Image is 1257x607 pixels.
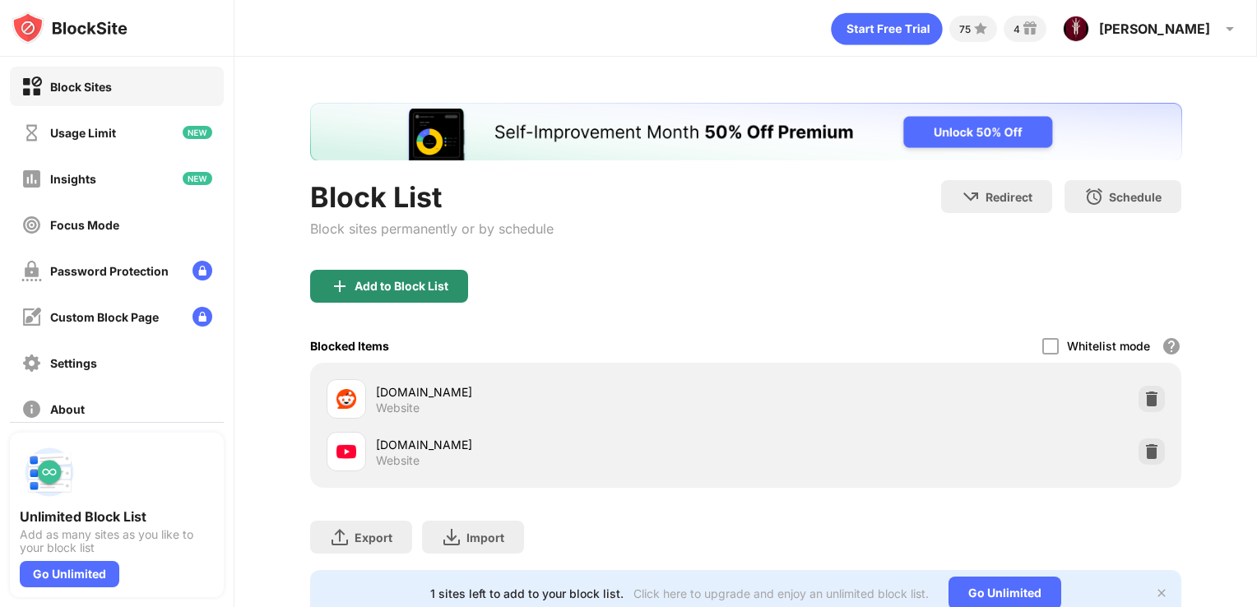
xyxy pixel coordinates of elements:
img: password-protection-off.svg [21,261,42,281]
div: Insights [50,172,96,186]
img: block-on.svg [21,76,42,97]
div: Go Unlimited [20,561,119,587]
div: About [50,402,85,416]
div: animation [831,12,943,45]
img: favicons [336,442,356,461]
img: settings-off.svg [21,353,42,373]
div: [DOMAIN_NAME] [376,383,746,401]
img: x-button.svg [1155,586,1168,600]
img: new-icon.svg [183,126,212,139]
img: push-block-list.svg [20,443,79,502]
div: Import [466,531,504,544]
img: lock-menu.svg [192,307,212,327]
div: Usage Limit [50,126,116,140]
img: insights-off.svg [21,169,42,189]
div: Focus Mode [50,218,119,232]
img: customize-block-page-off.svg [21,307,42,327]
div: Blocked Items [310,339,389,353]
div: Unlimited Block List [20,508,214,525]
div: Add as many sites as you like to your block list [20,528,214,554]
div: [DOMAIN_NAME] [376,436,746,453]
div: Add to Block List [355,280,448,293]
img: logo-blocksite.svg [12,12,128,44]
div: Schedule [1109,190,1162,204]
div: 1 sites left to add to your block list. [430,586,624,600]
div: Click here to upgrade and enjoy an unlimited block list. [633,586,929,600]
div: 4 [1013,23,1020,35]
iframe: Banner [310,103,1182,160]
img: points-small.svg [971,19,990,39]
div: Password Protection [50,264,169,278]
img: ALm5wu0aWtKewclJzAlozpJa8QUUNy4EaEJmLjr7FcVBUA=s96-c [1063,16,1089,42]
div: Whitelist mode [1067,339,1150,353]
div: 75 [959,23,971,35]
img: new-icon.svg [183,172,212,185]
div: Custom Block Page [50,310,159,324]
div: Website [376,401,420,415]
img: focus-off.svg [21,215,42,235]
img: favicons [336,389,356,409]
img: reward-small.svg [1020,19,1040,39]
div: Website [376,453,420,468]
div: Block List [310,180,554,214]
div: [PERSON_NAME] [1099,21,1210,37]
img: lock-menu.svg [192,261,212,280]
div: Export [355,531,392,544]
div: Redirect [986,190,1032,204]
div: Block Sites [50,80,112,94]
img: about-off.svg [21,399,42,419]
img: time-usage-off.svg [21,123,42,143]
div: Block sites permanently or by schedule [310,220,554,237]
div: Settings [50,356,97,370]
